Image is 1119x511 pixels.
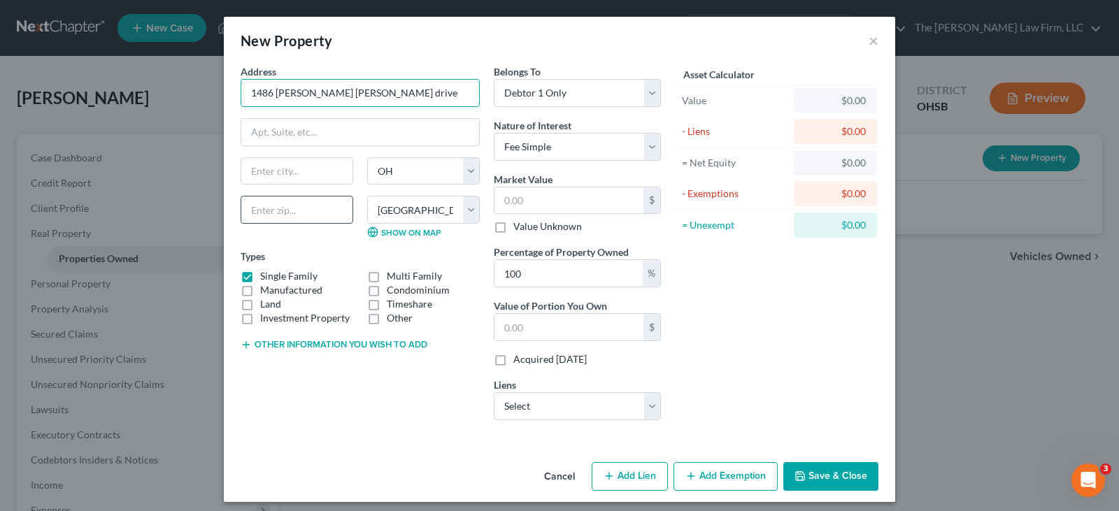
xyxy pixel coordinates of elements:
[783,462,878,491] button: Save & Close
[494,260,643,287] input: 0.00
[682,156,787,170] div: = Net Equity
[494,377,516,392] label: Liens
[643,314,660,340] div: $
[387,311,413,325] label: Other
[241,31,333,50] div: New Property
[494,66,541,78] span: Belongs To
[805,218,866,232] div: $0.00
[260,269,318,283] label: Single Family
[260,297,281,311] label: Land
[241,196,353,224] input: Enter zip...
[494,314,643,340] input: 0.00
[260,283,322,297] label: Manufactured
[805,124,866,138] div: $0.00
[513,219,582,233] label: Value Unknown
[869,32,878,49] button: ×
[367,226,441,238] a: Show on Map
[494,298,607,313] label: Value of Portion You Own
[241,158,352,185] input: Enter city...
[513,352,587,366] label: Acquired [DATE]
[260,311,350,325] label: Investment Property
[494,172,553,187] label: Market Value
[805,187,866,201] div: $0.00
[494,187,643,214] input: 0.00
[805,94,866,108] div: $0.00
[241,80,479,106] input: Enter address...
[241,339,427,350] button: Other information you wish to add
[805,156,866,170] div: $0.00
[1100,463,1111,475] span: 3
[643,187,660,214] div: $
[673,462,778,491] button: Add Exemption
[241,119,479,145] input: Apt, Suite, etc...
[1071,463,1105,497] iframe: Intercom live chat
[241,66,276,78] span: Address
[387,283,450,297] label: Condominium
[387,297,432,311] label: Timeshare
[682,124,787,138] div: - Liens
[682,218,787,232] div: = Unexempt
[494,118,571,133] label: Nature of Interest
[387,269,442,283] label: Multi Family
[682,94,787,108] div: Value
[592,462,668,491] button: Add Lien
[682,187,787,201] div: - Exemptions
[533,463,586,491] button: Cancel
[241,249,265,264] label: Types
[683,67,755,82] label: Asset Calculator
[494,245,629,259] label: Percentage of Property Owned
[643,260,660,287] div: %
